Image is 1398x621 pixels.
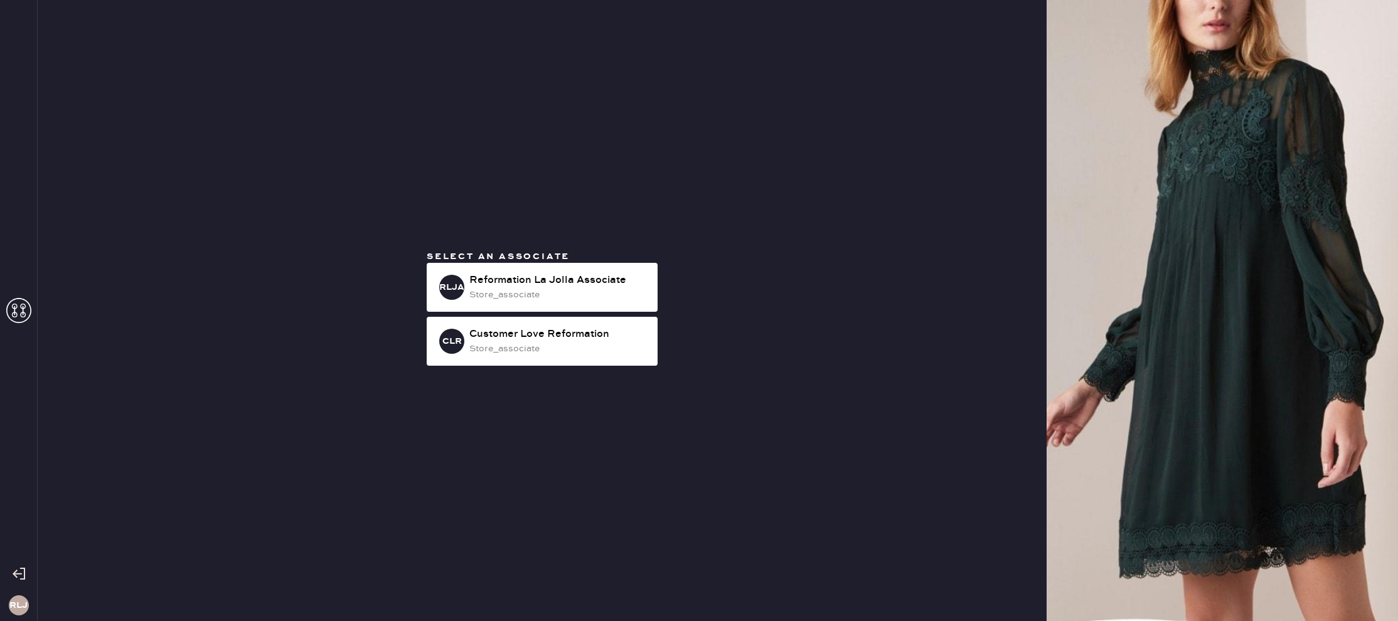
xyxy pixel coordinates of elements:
[442,337,462,346] h3: CLR
[469,342,648,356] div: store_associate
[427,251,570,262] span: Select an associate
[439,283,464,292] h3: RLJA
[9,601,28,610] h3: RLJ
[469,288,648,302] div: store_associate
[469,273,648,288] div: Reformation La Jolla Associate
[1338,565,1392,618] iframe: Front Chat
[469,327,648,342] div: Customer Love Reformation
